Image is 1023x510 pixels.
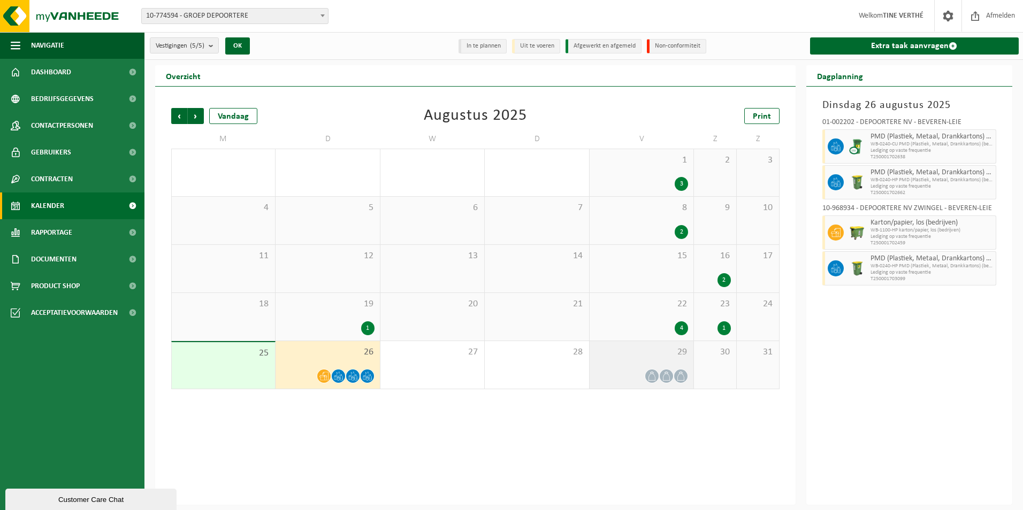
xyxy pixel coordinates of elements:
td: M [171,129,276,149]
span: 22 [595,298,688,310]
span: T250001703099 [871,276,994,282]
td: V [590,129,694,149]
span: 7 [490,202,583,214]
span: 15 [595,250,688,262]
span: 9 [699,202,731,214]
span: Product Shop [31,273,80,299]
div: Vandaag [209,108,257,124]
span: 28 [490,346,583,358]
span: 19 [281,298,374,310]
span: 6 [386,202,479,214]
span: 16 [699,250,731,262]
span: 8 [595,202,688,214]
span: Rapportage [31,219,72,246]
span: Documenten [31,246,77,273]
span: 30 [699,346,731,358]
button: OK [225,37,250,55]
span: 27 [386,346,479,358]
div: 2 [717,273,731,287]
span: Vorige [171,108,187,124]
span: T250001702459 [871,240,994,246]
span: Contracten [31,166,73,192]
iframe: chat widget [5,486,179,510]
span: 10 [742,202,774,214]
div: 2 [675,225,688,239]
span: Dashboard [31,59,71,86]
img: WB-0240-HPE-GN-50 [849,260,865,276]
td: Z [737,129,780,149]
span: 18 [177,298,270,310]
div: Augustus 2025 [424,108,527,124]
span: Bedrijfsgegevens [31,86,94,112]
td: Z [694,129,737,149]
img: WB-0240-CU [849,138,865,154]
img: WB-1100-HPE-GN-50 [849,225,865,241]
span: 13 [386,250,479,262]
span: Gebruikers [31,139,71,166]
span: 17 [742,250,774,262]
div: 1 [717,321,731,335]
span: T250001702638 [871,154,994,160]
a: Print [744,108,780,124]
span: 14 [490,250,583,262]
span: 10-774594 - GROEP DEPOORTERE [142,9,328,24]
span: Print [753,112,771,121]
a: Extra taak aanvragen [810,37,1019,55]
span: Volgende [188,108,204,124]
div: 01-002202 - DEPOORTERE NV - BEVEREN-LEIE [822,119,997,129]
h2: Overzicht [155,65,211,86]
span: Lediging op vaste frequentie [871,183,994,190]
h2: Dagplanning [806,65,874,86]
span: Contactpersonen [31,112,93,139]
li: Afgewerkt en afgemeld [566,39,642,53]
strong: TINE VERTHÉ [883,12,923,20]
span: 4 [177,202,270,214]
span: WB-0240-HP PMD (Plastiek, Metaal, Drankkartons) (bedrijven) [871,177,994,183]
td: W [380,129,485,149]
li: In te plannen [459,39,507,53]
span: 21 [490,298,583,310]
span: 10-774594 - GROEP DEPOORTERE [141,8,329,24]
span: 2 [699,154,731,166]
span: 5 [281,202,374,214]
div: 1 [361,321,375,335]
div: 10-968934 - DEPOORTERE NV ZWINGEL - BEVEREN-LEIE [822,205,997,215]
span: PMD (Plastiek, Metaal, Drankkartons) (bedrijven) [871,168,994,177]
span: 31 [742,346,774,358]
span: Acceptatievoorwaarden [31,299,118,326]
span: 25 [177,347,270,359]
span: Kalender [31,192,64,219]
div: 4 [675,321,688,335]
span: PMD (Plastiek, Metaal, Drankkartons) (bedrijven) [871,133,994,141]
button: Vestigingen(5/5) [150,37,219,53]
span: Vestigingen [156,38,204,54]
span: Navigatie [31,32,64,59]
img: WB-0240-HPE-GN-50 [849,174,865,190]
span: Lediging op vaste frequentie [871,148,994,154]
span: Karton/papier, los (bedrijven) [871,219,994,227]
count: (5/5) [190,42,204,49]
span: Lediging op vaste frequentie [871,269,994,276]
span: 20 [386,298,479,310]
li: Uit te voeren [512,39,560,53]
td: D [276,129,380,149]
li: Non-conformiteit [647,39,706,53]
h3: Dinsdag 26 augustus 2025 [822,97,997,113]
span: 1 [595,154,688,166]
span: Lediging op vaste frequentie [871,234,994,240]
span: 26 [281,346,374,358]
span: 23 [699,298,731,310]
span: 24 [742,298,774,310]
span: WB-0240-HP PMD (Plastiek, Metaal, Drankkartons) (bedrijven) [871,263,994,269]
span: WB-1100-HP karton/papier, los (bedrijven) [871,227,994,234]
span: WB-0240-CU PMD (Plastiek, Metaal, Drankkartons) (bedrijven) [871,141,994,148]
span: 11 [177,250,270,262]
span: T250001702662 [871,190,994,196]
div: 3 [675,177,688,191]
span: 3 [742,154,774,166]
span: PMD (Plastiek, Metaal, Drankkartons) (bedrijven) [871,254,994,263]
td: D [485,129,589,149]
span: 29 [595,346,688,358]
span: 12 [281,250,374,262]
